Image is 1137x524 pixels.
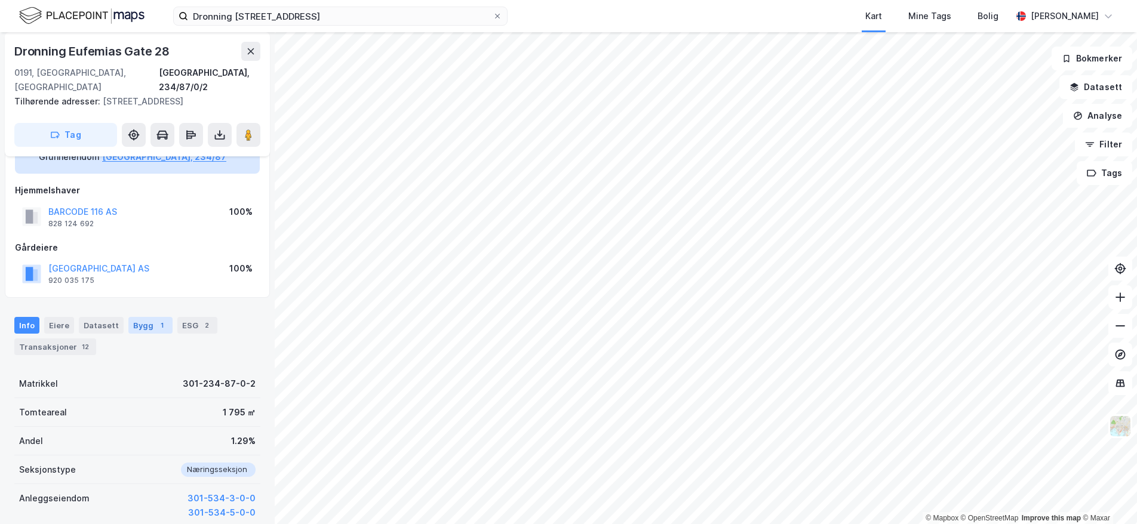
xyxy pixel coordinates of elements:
button: Tag [14,123,117,147]
div: Mine Tags [908,9,951,23]
div: Info [14,317,39,334]
iframe: Chat Widget [1077,467,1137,524]
div: 2 [201,319,213,331]
div: Kontrollprogram for chat [1077,467,1137,524]
button: Analyse [1063,104,1132,128]
div: Eiere [44,317,74,334]
div: Datasett [79,317,124,334]
img: Z [1109,415,1132,437]
div: 100% [229,261,253,276]
div: 1 795 ㎡ [223,405,256,420]
div: Seksjonstype [19,463,76,477]
div: 828 124 692 [48,219,94,229]
button: 301-534-3-0-0 [188,491,256,505]
div: Bygg [128,317,173,334]
div: Anleggseiendom [19,491,90,505]
div: 12 [79,341,91,353]
a: Improve this map [1022,514,1081,522]
div: 0191, [GEOGRAPHIC_DATA], [GEOGRAPHIC_DATA] [14,66,159,94]
button: Bokmerker [1052,47,1132,70]
div: Andel [19,434,43,448]
div: [PERSON_NAME] [1031,9,1099,23]
a: OpenStreetMap [961,514,1019,522]
span: Tilhørende adresser: [14,96,103,106]
img: logo.f888ab2527a4732fd821a326f86c7f29.svg [19,5,145,26]
div: [STREET_ADDRESS] [14,94,251,109]
div: 1 [156,319,168,331]
div: 1.29% [231,434,256,448]
div: Hjemmelshaver [15,183,260,198]
button: Datasett [1059,75,1132,99]
div: Transaksjoner [14,338,96,355]
div: Kart [865,9,882,23]
div: Matrikkel [19,377,58,391]
button: Filter [1075,132,1132,156]
div: 100% [229,205,253,219]
div: Gårdeiere [15,241,260,255]
button: 301-534-5-0-0 [188,505,256,520]
div: Dronning Eufemias Gate 28 [14,42,172,61]
button: [GEOGRAPHIC_DATA], 234/87 [102,150,226,164]
div: 301-234-87-0-2 [183,377,256,391]
a: Mapbox [926,514,958,522]
div: Bolig [978,9,998,23]
div: [GEOGRAPHIC_DATA], 234/87/0/2 [159,66,260,94]
input: Søk på adresse, matrikkel, gårdeiere, leietakere eller personer [188,7,493,25]
div: Tomteareal [19,405,67,420]
div: ESG [177,317,217,334]
button: Tags [1077,161,1132,185]
div: 920 035 175 [48,276,94,285]
div: Grunneiendom [39,150,100,164]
